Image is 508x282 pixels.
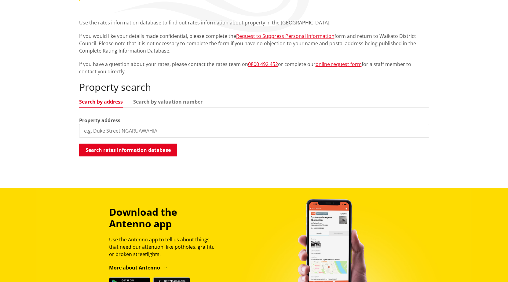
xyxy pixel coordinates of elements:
[79,19,429,26] p: Use the rates information database to find out rates information about property in the [GEOGRAPHI...
[79,32,429,54] p: If you would like your details made confidential, please complete the form and return to Waikato ...
[133,99,203,104] a: Search by valuation number
[79,117,120,124] label: Property address
[248,61,278,68] a: 0800 492 452
[109,264,168,271] a: More about Antenno
[79,81,429,93] h2: Property search
[236,33,334,39] a: Request to Suppress Personal Information
[79,60,429,75] p: If you have a question about your rates, please contact the rates team on or complete our for a s...
[79,124,429,137] input: e.g. Duke Street NGARUAWAHIA
[79,144,177,156] button: Search rates information database
[109,236,220,258] p: Use the Antenno app to tell us about things that need our attention, like potholes, graffiti, or ...
[79,99,123,104] a: Search by address
[480,256,502,278] iframe: Messenger Launcher
[109,206,220,230] h3: Download the Antenno app
[316,61,362,68] a: online request form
